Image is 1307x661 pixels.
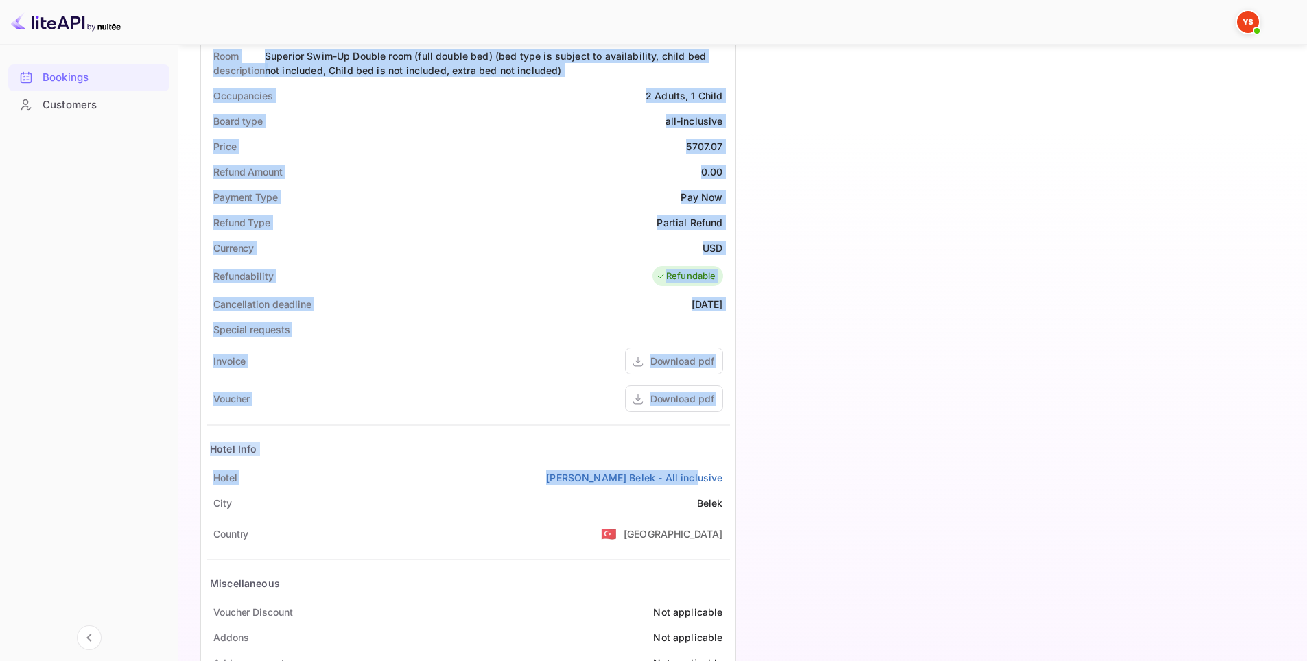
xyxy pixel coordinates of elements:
img: LiteAPI logo [11,11,121,33]
div: Customers [8,92,169,119]
div: Voucher Discount [213,605,292,619]
span: United States [601,521,617,546]
div: Refund Amount [213,165,283,179]
div: 5707.07 [686,139,722,154]
div: Refundable [656,269,716,283]
a: Customers [8,92,169,117]
a: [PERSON_NAME] Belek - All inclusive [546,470,722,485]
a: Bookings [8,64,169,90]
div: Room description [213,49,265,77]
div: 2 Adults, 1 Child [646,88,723,103]
div: Not applicable [653,605,722,619]
div: Addons [213,630,248,645]
div: Download pdf [650,392,714,406]
div: Pay Now [681,190,722,204]
div: Occupancies [213,88,273,103]
div: Special requests [213,322,290,337]
div: Not applicable [653,630,722,645]
div: Payment Type [213,190,278,204]
div: Board type [213,114,263,128]
div: Miscellaneous [210,576,280,590]
div: Bookings [8,64,169,91]
div: Hotel [213,470,237,485]
div: Price [213,139,237,154]
div: Hotel Info [210,442,257,456]
div: Superior Swim-Up Double room (full double bed) (bed type is subject to availability, child bed no... [265,49,723,77]
div: 0.00 [701,165,723,179]
img: Yandex Support [1237,11,1259,33]
div: Partial Refund [657,215,722,230]
div: City [213,496,232,510]
div: Voucher [213,392,250,406]
div: [GEOGRAPHIC_DATA] [624,527,723,541]
div: Currency [213,241,254,255]
div: USD [703,241,722,255]
div: Bookings [43,70,163,86]
div: Country [213,527,248,541]
div: [DATE] [692,297,723,311]
div: Cancellation deadline [213,297,311,311]
div: all-inclusive [666,114,723,128]
div: Refund Type [213,215,270,230]
div: Belek [697,496,723,510]
div: Download pdf [650,354,714,368]
div: Invoice [213,354,246,368]
div: Refundability [213,269,274,283]
button: Collapse navigation [77,625,102,650]
div: Customers [43,97,163,113]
